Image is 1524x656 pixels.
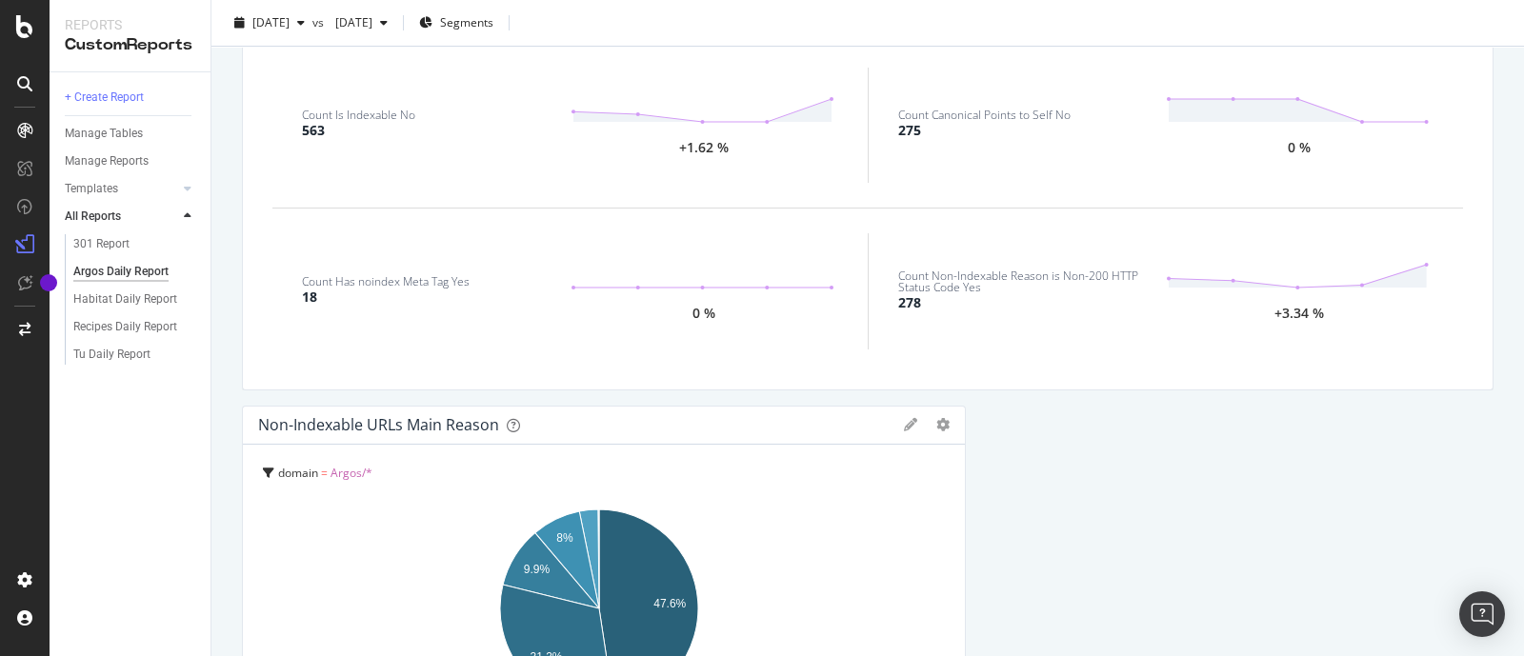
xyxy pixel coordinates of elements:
[73,289,197,309] a: Habitat Daily Report
[440,14,493,30] span: Segments
[65,207,178,227] a: All Reports
[411,8,501,38] button: Segments
[65,88,197,108] a: + Create Report
[302,121,325,140] div: 563
[898,121,921,140] div: 275
[556,531,573,545] text: 8%
[1288,142,1311,154] div: 0 %
[252,14,290,30] span: 2025 Sep. 11th
[73,317,177,337] div: Recipes Daily Report
[73,289,177,309] div: Habitat Daily Report
[258,415,499,434] div: Non-Indexable URLs Main Reason
[302,109,415,121] div: Count Is Indexable No
[65,15,195,34] div: Reports
[65,34,195,56] div: CustomReports
[328,14,372,30] span: 2025 Aug. 14th
[524,563,551,576] text: 9.9%
[898,293,921,312] div: 278
[898,109,1071,121] div: Count Canonical Points to Self No
[898,270,1166,293] div: Count Non-Indexable Reason is Non-200 HTTP Status Code Yes
[321,465,328,481] span: =
[302,276,470,288] div: Count Has noindex Meta Tag Yes
[1459,591,1505,637] div: Open Intercom Messenger
[73,234,197,254] a: 301 Report
[65,151,149,171] div: Manage Reports
[328,8,395,38] button: [DATE]
[679,142,729,154] div: +1.62 %
[73,345,197,365] a: Tu Daily Report
[653,596,686,609] text: 47.6%
[227,8,312,38] button: [DATE]
[312,14,328,30] span: vs
[1274,308,1324,320] div: +3.34 %
[73,234,130,254] div: 301 Report
[65,179,178,199] a: Templates
[65,151,197,171] a: Manage Reports
[65,207,121,227] div: All Reports
[302,288,317,307] div: 18
[65,179,118,199] div: Templates
[73,262,197,282] a: Argos Daily Report
[278,465,318,481] span: domain
[73,262,169,282] div: Argos Daily Report
[331,465,372,481] span: Argos/*
[65,124,143,144] div: Manage Tables
[65,88,144,108] div: + Create Report
[73,317,197,337] a: Recipes Daily Report
[65,124,197,144] a: Manage Tables
[40,274,57,291] div: Tooltip anchor
[692,308,715,320] div: 0 %
[936,418,950,431] div: gear
[73,345,150,365] div: Tu Daily Report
